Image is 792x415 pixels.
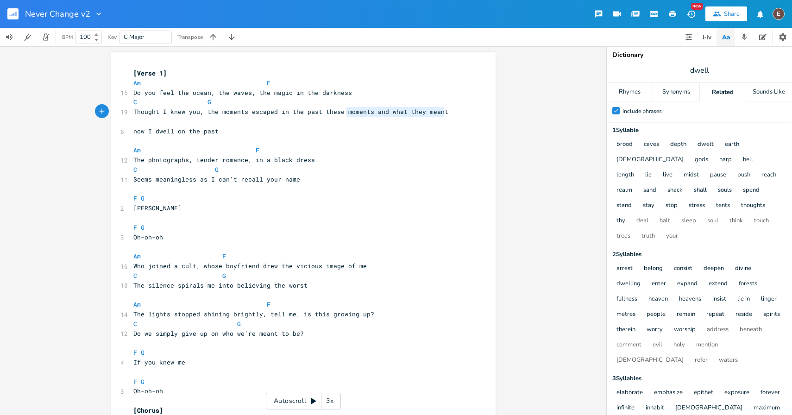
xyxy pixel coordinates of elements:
[707,217,718,225] button: soul
[133,377,137,386] span: F
[695,357,708,365] button: refer
[694,187,707,195] button: shall
[648,296,668,303] button: heaven
[709,280,728,288] button: extend
[705,6,747,21] button: Share
[716,202,730,210] button: tents
[237,320,241,328] span: G
[612,252,786,258] div: 2 Syllable s
[719,357,738,365] button: waters
[141,348,145,357] span: G
[706,311,724,319] button: repeat
[133,300,141,308] span: Am
[773,3,785,25] button: E
[724,10,740,18] div: Share
[691,3,703,10] div: New
[616,357,684,365] button: [DEMOGRAPHIC_DATA]
[25,10,90,18] span: Never Change v2
[737,171,750,179] button: push
[653,83,699,101] div: Synonyms
[222,252,226,260] span: F
[704,265,724,273] button: deepen
[646,404,664,412] button: inhabit
[670,141,686,149] button: depth
[652,280,666,288] button: enter
[761,389,780,397] button: forever
[675,404,742,412] button: [DEMOGRAPHIC_DATA]
[266,393,341,409] div: Autoscroll
[743,187,760,195] button: spend
[694,389,713,397] button: epithet
[616,171,634,179] button: length
[133,329,304,338] span: Do we simply give up on who we're meant to be?
[645,171,652,179] button: lie
[607,83,653,101] div: Rhymes
[62,35,73,40] div: BPM
[641,233,655,240] button: truth
[741,202,765,210] button: thoughts
[763,311,780,319] button: spirits
[133,310,374,318] span: The lights stopped shining brightly, tell me, is this growing up?
[643,202,654,210] button: stay
[133,387,163,395] span: Oh-oh-oh
[746,83,792,101] div: Sounds Like
[677,280,698,288] button: expand
[700,83,746,101] div: Related
[267,300,270,308] span: F
[690,65,709,76] span: dwell
[133,156,315,164] span: The photographs, tender romance, in a black dress
[267,79,270,87] span: F
[133,320,137,328] span: C
[612,52,786,58] div: Dictionary
[622,108,662,114] div: Include phrases
[616,311,635,319] button: metres
[696,341,718,349] button: mention
[729,217,743,225] button: think
[740,326,762,334] button: beneath
[616,187,632,195] button: realm
[710,171,726,179] button: pause
[761,171,776,179] button: reach
[616,217,625,225] button: thy
[133,406,163,415] span: [Chorus]
[133,262,367,270] span: Who joined a cult, whose boyfriend drew the vicious image of me
[616,280,641,288] button: dwelling
[133,271,137,280] span: C
[616,296,637,303] button: fullness
[256,146,259,154] span: F
[773,8,785,20] div: edward
[133,358,185,366] span: If you knew me
[616,156,684,164] button: [DEMOGRAPHIC_DATA]
[695,156,708,164] button: gods
[737,296,750,303] button: lie in
[616,404,635,412] button: infinite
[684,171,699,179] button: midst
[677,311,695,319] button: remain
[666,233,678,240] button: your
[735,265,751,273] button: divine
[133,348,137,357] span: F
[667,187,683,195] button: shack
[724,389,749,397] button: exposure
[660,217,670,225] button: halt
[321,393,338,409] div: 3x
[133,165,137,174] span: C
[643,187,656,195] button: sand
[719,156,732,164] button: harp
[654,389,683,397] button: emphasize
[133,175,300,183] span: Seems meaningless as I can't recall your name
[674,265,692,273] button: consist
[612,376,786,382] div: 3 Syllable s
[754,217,769,225] button: touch
[133,223,137,232] span: F
[647,311,666,319] button: people
[141,377,145,386] span: G
[616,341,641,349] button: comment
[133,204,182,212] span: [PERSON_NAME]
[133,281,308,289] span: The silence spirals me into believing the worst
[653,341,662,349] button: evil
[725,141,739,149] button: earth
[107,34,117,40] div: Key
[141,194,145,202] span: G
[743,156,753,164] button: hell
